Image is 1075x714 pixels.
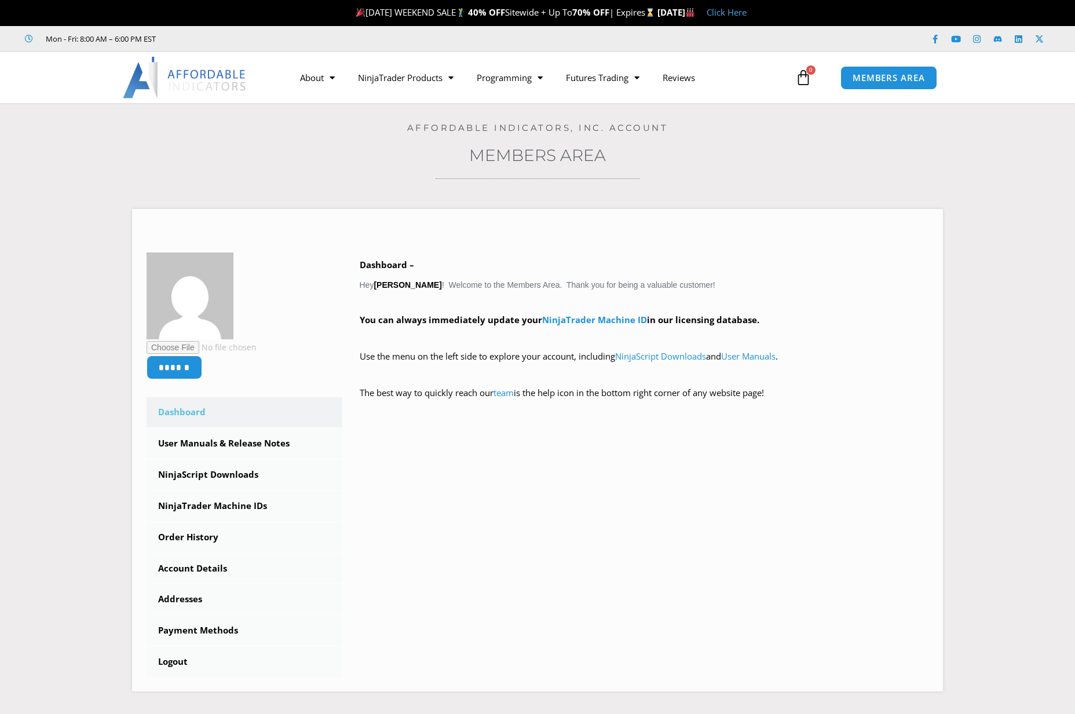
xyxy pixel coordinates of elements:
[806,65,816,75] span: 0
[542,314,647,325] a: NinjaTrader Machine ID
[353,6,657,18] span: [DATE] WEEKEND SALE Sitewide + Up To | Expires
[360,259,414,270] b: Dashboard –
[360,349,929,381] p: Use the menu on the left side to explore your account, including and .
[469,145,606,165] a: Members Area
[147,522,342,552] a: Order History
[147,460,342,490] a: NinjaScript Downloads
[123,57,247,98] img: LogoAI | Affordable Indicators – NinjaTrader
[346,64,465,91] a: NinjaTrader Products
[840,66,937,90] a: MEMBERS AREA
[493,387,514,398] a: team
[147,429,342,459] a: User Manuals & Release Notes
[407,122,668,133] a: Affordable Indicators, Inc. Account
[651,64,707,91] a: Reviews
[43,32,156,46] span: Mon - Fri: 8:00 AM – 6:00 PM EST
[147,554,342,584] a: Account Details
[721,350,776,362] a: User Manuals
[147,616,342,646] a: Payment Methods
[288,64,792,91] nav: Menu
[360,314,759,325] strong: You can always immediately update your in our licensing database.
[147,397,342,677] nav: Account pages
[456,8,465,17] img: 🏌️‍♂️
[853,74,925,82] span: MEMBERS AREA
[646,8,654,17] img: ⌛
[147,252,233,339] img: 3178b2a386dad6b65a9f2f5d9e5da4c145b9f3ea7fa4983f42eee3cec1ba62f5
[360,385,929,418] p: The best way to quickly reach our is the help icon in the bottom right corner of any website page!
[572,6,609,18] strong: 70% OFF
[356,8,365,17] img: 🎉
[686,8,694,17] img: 🏭
[288,64,346,91] a: About
[147,397,342,427] a: Dashboard
[465,64,554,91] a: Programming
[147,584,342,614] a: Addresses
[657,6,695,18] strong: [DATE]
[147,647,342,677] a: Logout
[778,61,829,94] a: 0
[147,491,342,521] a: NinjaTrader Machine IDs
[707,6,747,18] a: Click Here
[172,33,346,45] iframe: Customer reviews powered by Trustpilot
[615,350,706,362] a: NinjaScript Downloads
[468,6,505,18] strong: 40% OFF
[554,64,651,91] a: Futures Trading
[374,280,441,290] strong: [PERSON_NAME]
[360,257,929,418] div: Hey ! Welcome to the Members Area. Thank you for being a valuable customer!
